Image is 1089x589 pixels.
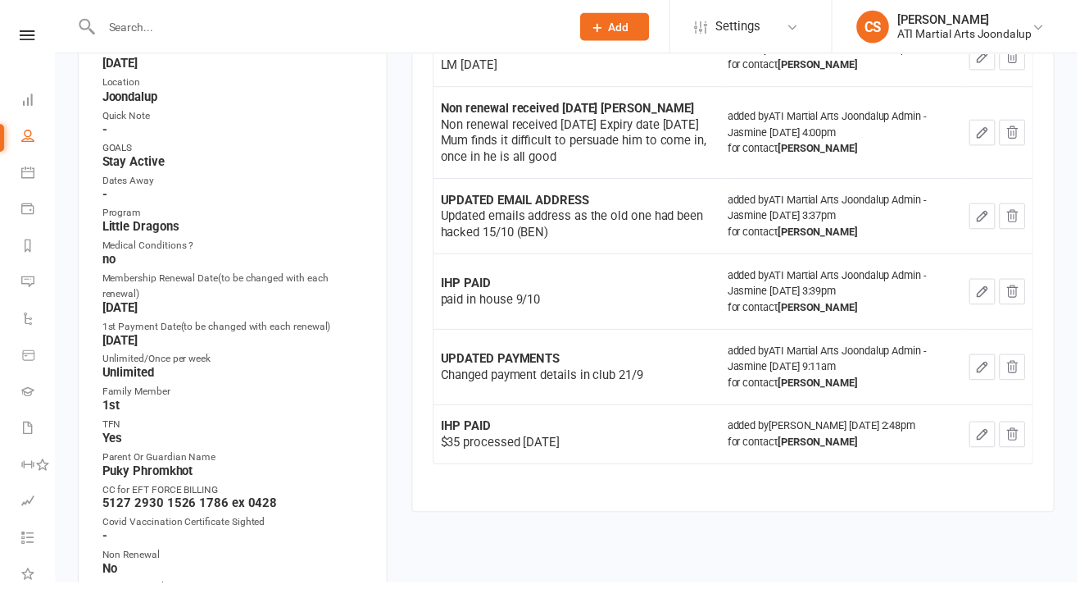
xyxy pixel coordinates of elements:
[103,142,370,158] div: GOALS
[103,520,370,536] div: Covid Vaccination Certificate Sighted
[736,422,965,455] div: added by [PERSON_NAME] [DATE] 2:48pm
[736,41,965,74] div: added by [PERSON_NAME] [DATE] 1:46pm
[736,109,965,158] div: added by ATI Martial Arts Joondalup Admin - Jasmine [DATE] 4:00pm
[103,553,370,568] div: Non Renewal
[103,175,370,190] div: Dates Away
[907,12,1043,27] div: [PERSON_NAME]
[103,208,370,223] div: Program
[103,273,370,304] div: Membership Renewal Date(to be changed with each renewal)
[446,57,721,74] div: LM [DATE]
[446,439,721,455] div: $35 processed [DATE]
[787,441,868,453] strong: [PERSON_NAME]
[103,487,370,503] div: CC for EFT FORCE BILLING
[446,102,702,116] strong: Non renewal received [DATE] [PERSON_NAME]
[21,342,55,379] a: Product Sales
[103,109,370,125] div: Quick Note
[98,16,565,39] input: Search...
[446,117,721,167] div: Non renewal received [DATE] Expiry date [DATE] Mum finds it difficult to persuade him to come in,...
[103,123,370,138] strong: -
[103,388,370,404] div: Family Member
[103,304,370,318] strong: [DATE]
[736,439,965,455] div: for contact
[446,294,721,311] div: paid in house 9/10
[21,231,55,268] a: Reports
[736,346,965,395] div: added by ATI Martial Arts Joondalup Admin - Jasmine [DATE] 9:11am
[866,11,899,43] div: CS
[736,379,965,395] div: for contact
[736,303,965,319] div: for contact
[587,13,656,41] button: Add
[103,421,370,436] div: TFN
[724,8,769,45] span: Settings
[103,189,370,203] strong: -
[21,158,55,194] a: Calendar
[103,567,370,582] strong: No
[103,75,370,91] div: Location
[446,194,596,209] strong: UPDATED EMAIL ADDRESS
[736,194,965,243] div: added by ATI Martial Arts Joondalup Admin - Jasmine [DATE] 3:37pm
[787,304,868,317] strong: [PERSON_NAME]
[736,270,965,319] div: added by ATI Martial Arts Joondalup Admin - Jasmine [DATE] 3:39pm
[103,57,370,71] strong: [DATE]
[103,468,370,483] strong: Puky Phromkhot
[103,90,370,105] strong: Joondalup
[21,490,55,527] a: Assessments
[21,121,55,158] a: People
[103,534,370,549] strong: -
[907,27,1043,42] div: ATI Martial Arts Joondalup
[615,21,636,34] span: Add
[787,228,868,240] strong: [PERSON_NAME]
[446,279,497,294] strong: IHP PAID
[103,369,370,384] strong: Unlimited
[736,57,965,74] div: for contact
[736,226,965,243] div: for contact
[787,59,868,71] strong: [PERSON_NAME]
[21,84,55,121] a: Dashboard
[103,322,370,338] div: 1st Payment Date(to be changed with each renewal)
[103,436,370,450] strong: Yes
[103,501,370,516] strong: 5127 2930 1526 1786 ex 0428
[446,371,721,387] div: Changed payment details in club 21/9
[446,210,721,243] div: Updated emails address as the old one had been hacked 15/10 (BEN)
[103,336,370,351] strong: [DATE]
[103,254,370,269] strong: no
[103,355,370,371] div: Unlimited/Once per week
[787,144,868,156] strong: [PERSON_NAME]
[103,156,370,171] strong: Stay Active
[787,381,868,393] strong: [PERSON_NAME]
[103,402,370,417] strong: 1st
[446,355,566,370] strong: UPDATED PAYMENTS
[21,194,55,231] a: Payments
[736,142,965,158] div: for contact
[103,454,370,470] div: Parent Or Guardian Name
[103,240,370,256] div: Medical Conditions ?
[446,423,497,438] strong: IHP PAID
[103,221,370,236] strong: Little Dragons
